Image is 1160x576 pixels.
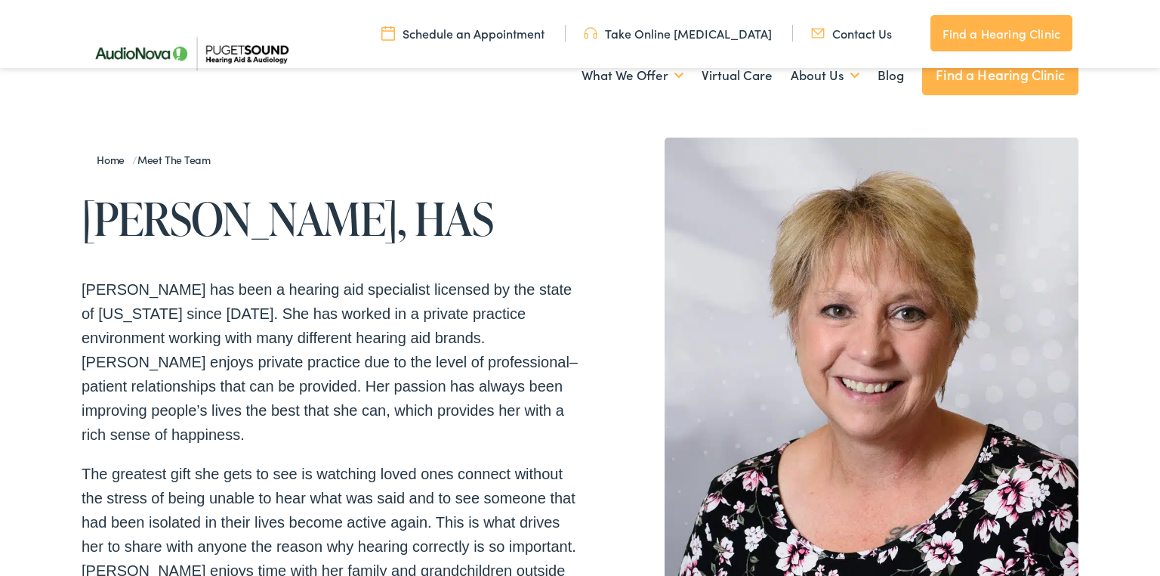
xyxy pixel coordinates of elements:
a: Schedule an Appointment [381,25,545,42]
img: utility icon [381,25,395,42]
a: Find a Hearing Clinic [930,15,1072,51]
img: utility icon [584,25,597,42]
a: Take Online [MEDICAL_DATA] [584,25,772,42]
a: Find a Hearing Clinic [922,54,1078,95]
span: / [97,152,218,167]
a: Contact Us [811,25,892,42]
a: Virtual Care [702,48,773,104]
img: utility icon [811,25,825,42]
a: Meet the Team [137,152,218,167]
a: Home [97,152,132,167]
a: About Us [791,48,859,104]
p: [PERSON_NAME] has been a hearing aid specialist licensed by the state of [US_STATE] since [DATE].... [82,277,580,447]
a: Blog [878,48,904,104]
h1: [PERSON_NAME], HAS [82,194,580,243]
a: What We Offer [582,48,683,104]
